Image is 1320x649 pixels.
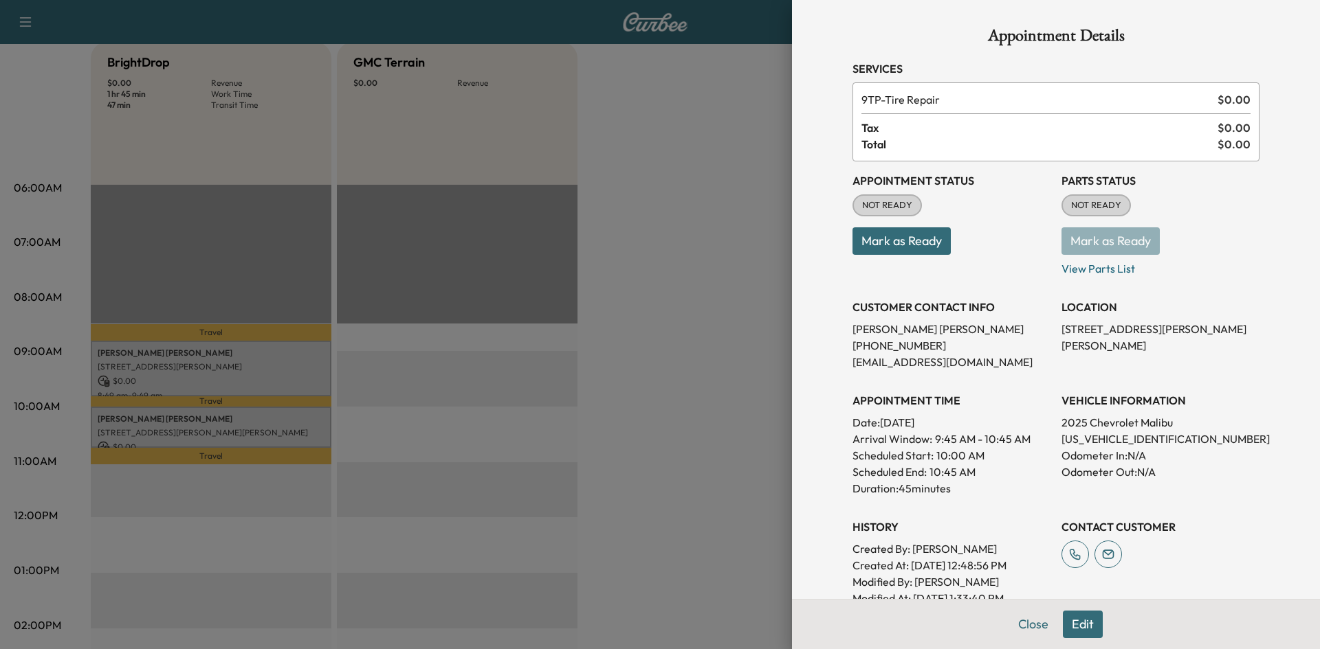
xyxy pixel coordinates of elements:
p: View Parts List [1061,255,1259,277]
span: 9:45 AM - 10:45 AM [935,431,1031,447]
p: Modified By : [PERSON_NAME] [852,573,1050,590]
p: [STREET_ADDRESS][PERSON_NAME][PERSON_NAME] [1061,321,1259,354]
button: Edit [1063,611,1103,638]
span: $ 0.00 [1218,136,1251,152]
span: NOT READY [854,198,921,212]
p: [PHONE_NUMBER] [852,337,1050,354]
span: Tire Repair [861,91,1212,108]
span: Tax [861,119,1218,136]
p: Scheduled Start: [852,447,934,464]
p: 10:45 AM [929,464,976,480]
h3: VEHICLE INFORMATION [1061,392,1259,409]
p: Odometer In: N/A [1061,447,1259,464]
p: Created By : [PERSON_NAME] [852,540,1050,557]
button: Mark as Ready [852,227,951,255]
button: Close [1009,611,1057,638]
h3: History [852,519,1050,535]
span: $ 0.00 [1218,91,1251,108]
p: Modified At : [DATE] 1:33:40 PM [852,590,1050,606]
h3: Parts Status [1061,172,1259,189]
p: [PERSON_NAME] [PERSON_NAME] [852,321,1050,337]
p: Odometer Out: N/A [1061,464,1259,480]
p: Created At : [DATE] 12:48:56 PM [852,557,1050,573]
p: Arrival Window: [852,431,1050,447]
span: $ 0.00 [1218,119,1251,136]
p: 2025 Chevrolet Malibu [1061,414,1259,431]
span: NOT READY [1063,198,1130,212]
h3: CUSTOMER CONTACT INFO [852,299,1050,315]
span: Total [861,136,1218,152]
h3: CONTACT CUSTOMER [1061,519,1259,535]
p: Duration: 45 minutes [852,480,1050,497]
p: [EMAIL_ADDRESS][DOMAIN_NAME] [852,354,1050,370]
h3: APPOINTMENT TIME [852,392,1050,409]
p: [US_VEHICLE_IDENTIFICATION_NUMBER] [1061,431,1259,447]
h3: Services [852,60,1259,77]
p: Date: [DATE] [852,414,1050,431]
h3: Appointment Status [852,172,1050,189]
p: 10:00 AM [936,447,984,464]
p: Scheduled End: [852,464,927,480]
h3: LOCATION [1061,299,1259,315]
h1: Appointment Details [852,27,1259,49]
